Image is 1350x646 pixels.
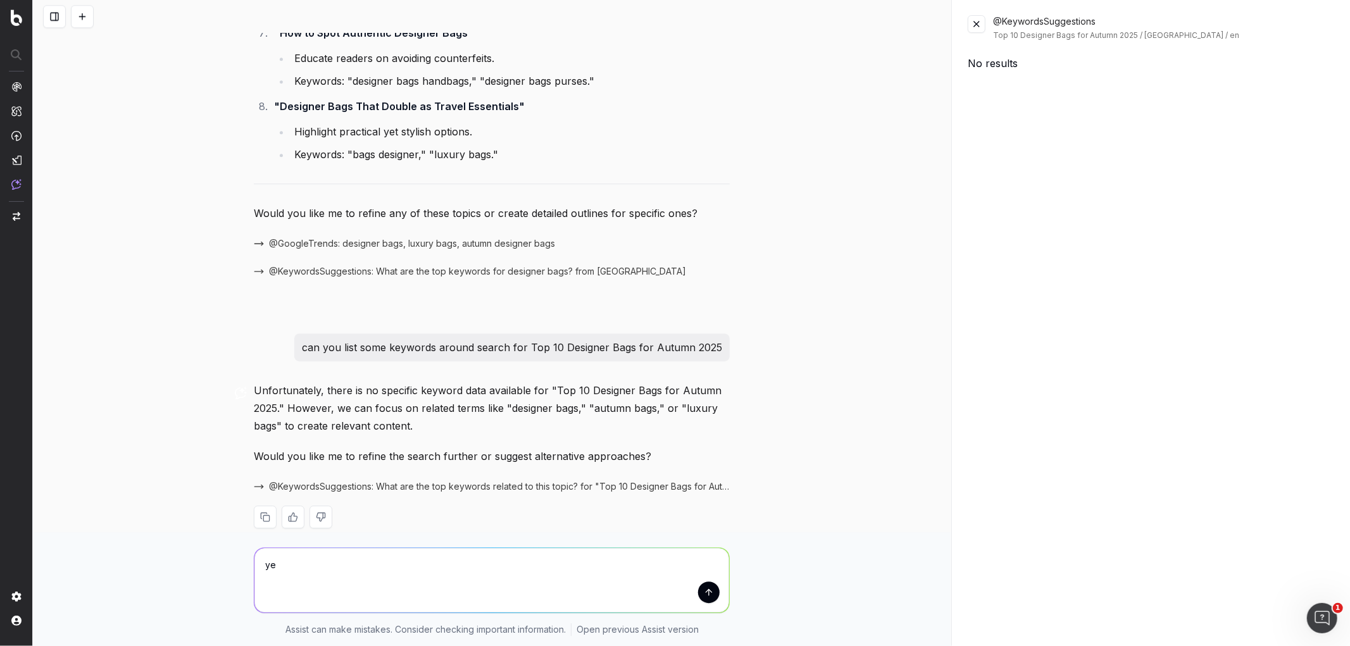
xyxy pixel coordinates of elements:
img: Botify assist logo [235,387,247,399]
img: Intelligence [11,106,22,116]
p: Unfortunately, there is no specific keyword data available for "Top 10 Designer Bags for Autumn 2... [254,382,730,435]
li: Keywords: "bags designer," "luxury bags." [291,146,730,163]
img: Setting [11,592,22,602]
span: 1 [1333,603,1343,613]
strong: "Designer Bags That Double as Travel Essentials" [274,100,525,113]
button: @KeywordsSuggestions: What are the top keywords for designer bags? from [GEOGRAPHIC_DATA] [254,265,686,278]
li: Highlight practical yet stylish options. [291,123,730,140]
p: Assist can make mistakes. Consider checking important information. [285,623,566,636]
img: Activation [11,130,22,141]
span: @KeywordsSuggestions: What are the top keywords for designer bags? from [GEOGRAPHIC_DATA] [269,265,686,278]
img: Assist [11,179,22,190]
img: Switch project [13,212,20,221]
button: @GoogleTrends: designer bags, luxury bags, autumn designer bags [254,237,555,250]
strong: "How to Spot Authentic Designer Bags" [274,27,473,39]
div: Top 10 Designer Bags for Autumn 2025 / [GEOGRAPHIC_DATA] / en [993,30,1335,40]
p: Would you like me to refine any of these topics or create detailed outlines for specific ones? [254,204,730,222]
img: Botify logo [11,9,22,26]
textarea: ye [254,548,729,612]
button: @KeywordsSuggestions: What are the top keywords related to this topic? for "Top 10 Designer Bags ... [254,480,730,493]
p: can you list some keywords around search for Top 10 Designer Bags for Autumn 2025 [302,339,722,356]
iframe: Intercom live chat [1307,603,1337,633]
div: No results [968,56,1335,71]
li: Educate readers on avoiding counterfeits. [291,49,730,67]
img: Studio [11,155,22,165]
span: @GoogleTrends: designer bags, luxury bags, autumn designer bags [269,237,555,250]
img: Analytics [11,82,22,92]
span: @KeywordsSuggestions: What are the top keywords related to this topic? for "Top 10 Designer Bags ... [269,480,730,493]
li: Keywords: "designer bags handbags," "designer bags purses." [291,72,730,90]
a: Open previous Assist version [577,623,699,636]
div: @KeywordsSuggestions [993,15,1335,40]
img: My account [11,616,22,626]
p: Would you like me to refine the search further or suggest alternative approaches? [254,447,730,465]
